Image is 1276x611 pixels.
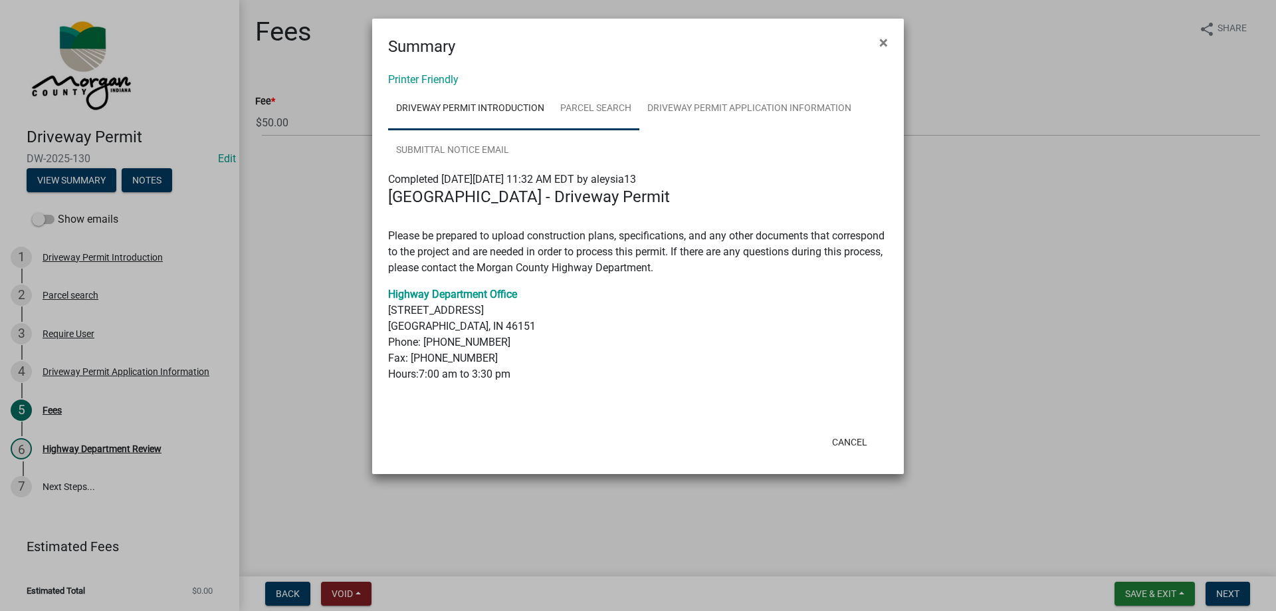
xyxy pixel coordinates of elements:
[869,24,899,61] button: Close
[821,430,878,454] button: Cancel
[388,212,888,276] p: Please be prepared to upload construction plans, specifications, and any other documents that cor...
[388,287,888,382] p: [STREET_ADDRESS] [GEOGRAPHIC_DATA], IN 46151 Phone: [PHONE_NUMBER] Fax: [PHONE_NUMBER] Hours:7:00...
[388,35,455,59] h4: Summary
[388,73,459,86] a: Printer Friendly
[552,88,639,130] a: Parcel search
[879,33,888,52] span: ×
[388,288,517,301] a: Highway Department Office
[388,187,888,207] h4: [GEOGRAPHIC_DATA] - Driveway Permit
[388,130,517,172] a: Submittal Notice Email
[639,88,859,130] a: Driveway Permit Application Information
[388,88,552,130] a: Driveway Permit Introduction
[388,173,636,185] span: Completed [DATE][DATE] 11:32 AM EDT by aleysia13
